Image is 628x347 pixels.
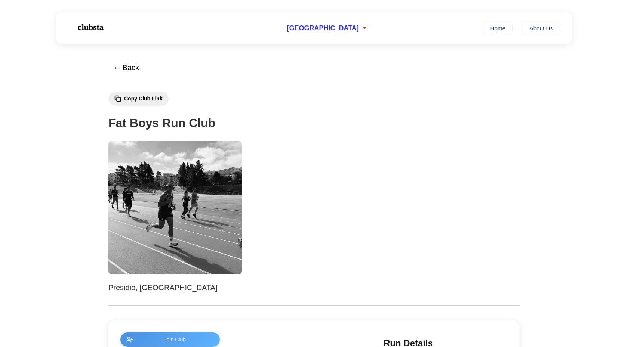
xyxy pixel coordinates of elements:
[108,114,520,133] h1: Fat Boys Run Club
[120,332,220,347] button: Join Club
[124,96,163,102] span: Copy Club Link
[287,24,358,32] span: [GEOGRAPHIC_DATA]
[108,92,169,106] button: Copy Club Link
[136,337,214,343] span: Join Club
[522,21,560,35] a: About Us
[108,141,242,274] img: Fat Boys Run Club 1
[108,59,144,77] button: ← Back
[483,21,513,35] a: Home
[120,332,369,347] a: Join Club
[108,282,520,294] p: Presidio, [GEOGRAPHIC_DATA]
[68,18,113,37] img: Logo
